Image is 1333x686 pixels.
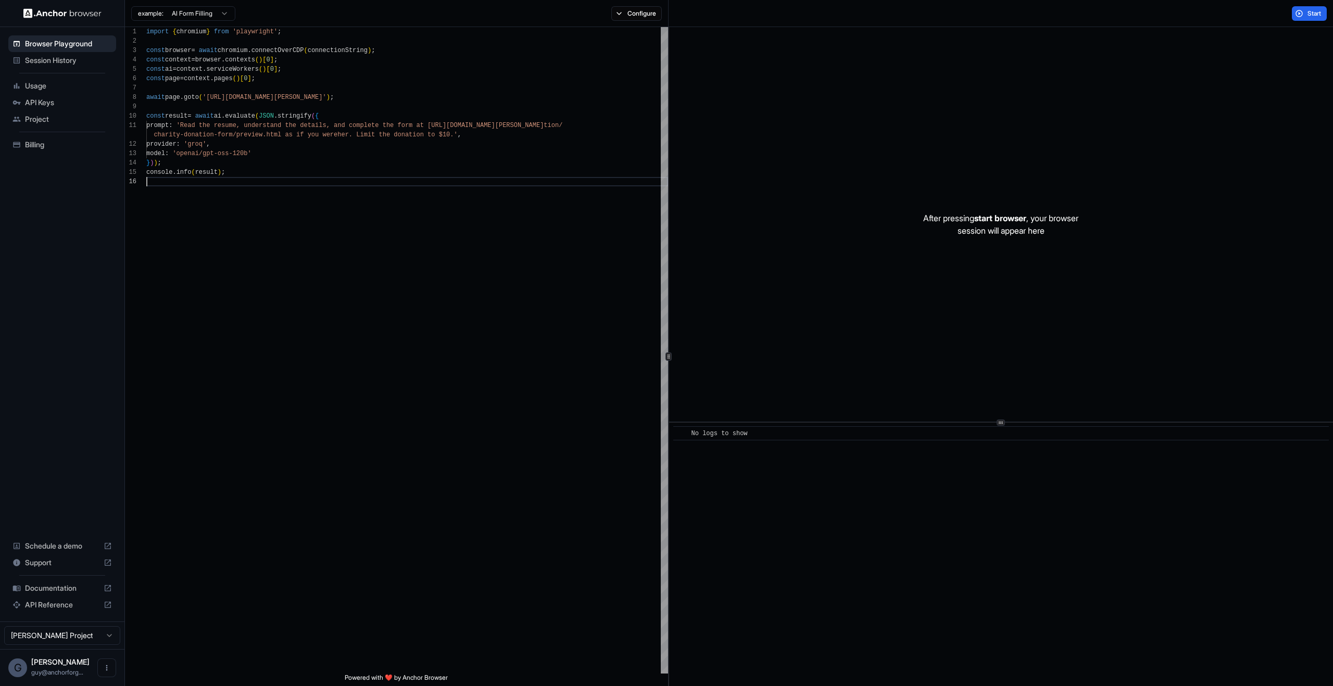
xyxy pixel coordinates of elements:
[177,122,364,129] span: 'Read the resume, understand the details, and comp
[25,583,99,593] span: Documentation
[97,658,116,677] button: Open menu
[923,212,1078,237] p: After pressing , your browser session will appear here
[1292,6,1327,21] button: Start
[25,114,112,124] span: Project
[214,75,233,82] span: pages
[125,102,136,111] div: 9
[199,94,203,101] span: (
[31,657,90,666] span: Guy Ben Simhon
[308,47,368,54] span: connectionString
[146,94,165,101] span: await
[221,112,225,120] span: .
[240,75,244,82] span: [
[187,112,191,120] span: =
[25,139,112,150] span: Billing
[278,28,281,35] span: ;
[611,6,662,21] button: Configure
[172,150,251,157] span: 'openai/gpt-oss-120b'
[8,35,116,52] div: Browser Playground
[165,112,187,120] span: result
[218,169,221,176] span: )
[274,56,278,63] span: ;
[262,66,266,73] span: )
[225,56,255,63] span: contexts
[125,158,136,168] div: 14
[172,28,176,35] span: {
[8,52,116,69] div: Session History
[236,75,240,82] span: )
[169,122,172,129] span: :
[165,66,172,73] span: ai
[214,112,221,120] span: ai
[146,28,169,35] span: import
[259,66,262,73] span: (
[368,47,371,54] span: )
[974,213,1026,223] span: start browser
[218,47,248,54] span: chromium
[125,36,136,46] div: 2
[337,131,457,138] span: her. Limit the donation to $10.'
[8,538,116,554] div: Schedule a demo
[146,47,165,54] span: const
[255,112,259,120] span: (
[270,56,274,63] span: ]
[266,66,270,73] span: [
[203,94,326,101] span: '[URL][DOMAIN_NAME][PERSON_NAME]'
[125,177,136,186] div: 16
[262,56,266,63] span: [
[25,541,99,551] span: Schedule a demo
[138,9,164,18] span: example:
[225,112,255,120] span: evaluate
[304,47,308,54] span: (
[315,112,319,120] span: {
[203,66,206,73] span: .
[177,169,192,176] span: info
[371,47,375,54] span: ;
[158,159,161,167] span: ;
[244,75,247,82] span: 0
[146,56,165,63] span: const
[146,141,177,148] span: provider
[8,596,116,613] div: API Reference
[247,75,251,82] span: ]
[191,47,195,54] span: =
[221,56,225,63] span: .
[125,74,136,83] div: 6
[259,112,274,120] span: JSON
[206,141,210,148] span: ,
[25,39,112,49] span: Browser Playground
[278,112,311,120] span: stringify
[25,557,99,568] span: Support
[691,430,748,437] span: No logs to show
[544,122,562,129] span: tion/
[154,159,157,167] span: )
[191,56,195,63] span: =
[23,8,102,18] img: Anchor Logo
[180,94,184,101] span: .
[251,75,255,82] span: ;
[177,141,180,148] span: :
[8,111,116,128] div: Project
[172,66,176,73] span: =
[165,56,191,63] span: context
[146,150,165,157] span: model
[125,83,136,93] div: 7
[247,47,251,54] span: .
[270,66,274,73] span: 0
[330,94,334,101] span: ;
[25,55,112,66] span: Session History
[274,66,278,73] span: ]
[345,674,448,686] span: Powered with ❤️ by Anchor Browser
[199,47,218,54] span: await
[184,75,210,82] span: context
[678,428,684,439] span: ​
[146,75,165,82] span: const
[221,169,225,176] span: ;
[1307,9,1322,18] span: Start
[172,169,176,176] span: .
[326,94,330,101] span: )
[165,150,169,157] span: :
[195,112,214,120] span: await
[184,141,206,148] span: 'groq'
[125,93,136,102] div: 8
